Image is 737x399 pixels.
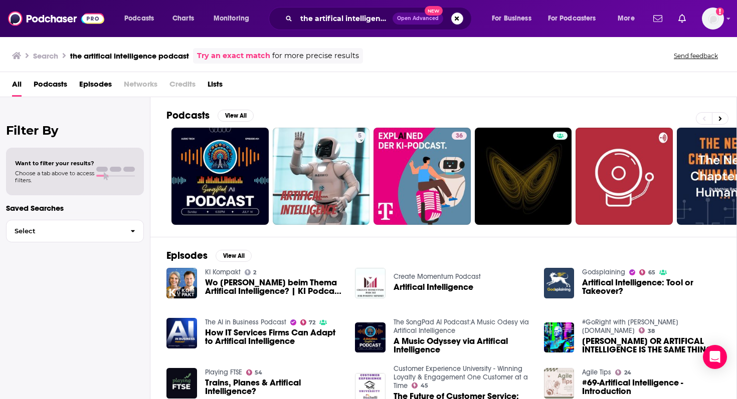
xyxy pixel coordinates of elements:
[582,318,678,335] a: #GoRight with Peter Boykin GoRightNews.com
[394,272,481,281] a: Create Momentum Podcast
[421,383,428,388] span: 45
[394,283,473,291] a: Artifical Intelligence
[15,160,94,167] span: Want to filter your results?
[205,278,343,295] span: Wo [PERSON_NAME] beim Thema Artifical Intelligence? | KI Podcast Folge 4
[582,368,611,376] a: Agile Tips
[166,368,197,398] img: Trains, Planes & Artifical Intelligence?
[615,369,631,375] a: 24
[300,319,316,325] a: 72
[245,269,257,275] a: 2
[541,11,611,27] button: open menu
[702,8,724,30] span: Logged in as biancagorospe
[79,76,112,97] a: Episodes
[33,51,58,61] h3: Search
[272,50,359,62] span: for more precise results
[703,345,727,369] div: Open Intercom Messenger
[354,132,365,140] a: 5
[296,11,393,27] input: Search podcasts, credits, & more...
[412,382,428,388] a: 45
[208,76,223,97] a: Lists
[397,16,439,21] span: Open Advanced
[166,268,197,298] a: Wo stehen Banken beim Thema Artifical Intelligence? | KI Podcast Folge 4
[394,337,532,354] a: A Music Odyssey via Artifical Intelligence
[8,9,104,28] img: Podchaser - Follow, Share and Rate Podcasts
[205,318,286,326] a: The AI in Business Podcast
[624,370,631,375] span: 24
[582,337,720,354] span: [PERSON_NAME] OR ARTIFICAL INTELLIGENCE IS THE SAME THING BASICALLY
[166,109,210,122] h2: Podcasts
[6,203,144,213] p: Saved Searches
[278,7,481,30] div: Search podcasts, credits, & more...
[582,268,625,276] a: Godsplaining
[485,11,544,27] button: open menu
[207,11,262,27] button: open menu
[166,11,200,27] a: Charts
[214,12,249,26] span: Monitoring
[216,250,252,262] button: View All
[548,12,596,26] span: For Podcasters
[172,12,194,26] span: Charts
[166,249,208,262] h2: Episodes
[355,268,386,298] img: Artifical Intelligence
[618,12,635,26] span: More
[648,329,655,333] span: 38
[166,249,252,262] a: EpisodesView All
[582,337,720,354] a: JOE BIDEN OR ARTIFICAL INTELLIGENCE IS THE SAME THING BASICALLY
[273,128,370,225] a: 5
[34,76,67,97] a: Podcasts
[309,320,315,325] span: 72
[649,10,666,27] a: Show notifications dropdown
[205,268,241,276] a: KI Kompakt
[124,12,154,26] span: Podcasts
[394,364,528,390] a: Customer Experience University - Winning Loyalty & Engagement One Customer at a Time
[253,270,256,275] span: 2
[544,368,575,398] img: #69-Artifical Intelligence - Introduction
[12,76,22,97] a: All
[611,11,647,27] button: open menu
[374,128,471,225] a: 36
[205,328,343,345] a: How IT Services Firms Can Adapt to Artifical Intelligence
[205,378,343,395] a: Trains, Planes & Artifical Intelligence?
[492,12,531,26] span: For Business
[456,131,463,141] span: 36
[205,278,343,295] a: Wo stehen Banken beim Thema Artifical Intelligence? | KI Podcast Folge 4
[702,8,724,30] button: Show profile menu
[124,76,157,97] span: Networks
[166,109,254,122] a: PodcastsView All
[674,10,690,27] a: Show notifications dropdown
[358,131,361,141] span: 5
[218,110,254,122] button: View All
[648,270,655,275] span: 65
[582,378,720,395] a: #69-Artifical Intelligence - Introduction
[452,132,467,140] a: 36
[70,51,189,61] h3: the artifical intelligence podcast
[393,13,443,25] button: Open AdvancedNew
[702,8,724,30] img: User Profile
[166,318,197,348] img: How IT Services Firms Can Adapt to Artifical Intelligence
[716,8,724,16] svg: Add a profile image
[544,268,575,298] img: Artifical Intelligence: Tool or Takeover?
[117,11,167,27] button: open menu
[582,278,720,295] span: Artifical Intelligence: Tool or Takeover?
[394,318,529,335] a: The SongPad AI Podcast:A Music Odesy via Artifical Intelligence
[169,76,196,97] span: Credits
[355,322,386,353] img: A Music Odyssey via Artifical Intelligence
[6,123,144,138] h2: Filter By
[6,220,144,242] button: Select
[255,370,262,375] span: 54
[197,50,270,62] a: Try an exact match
